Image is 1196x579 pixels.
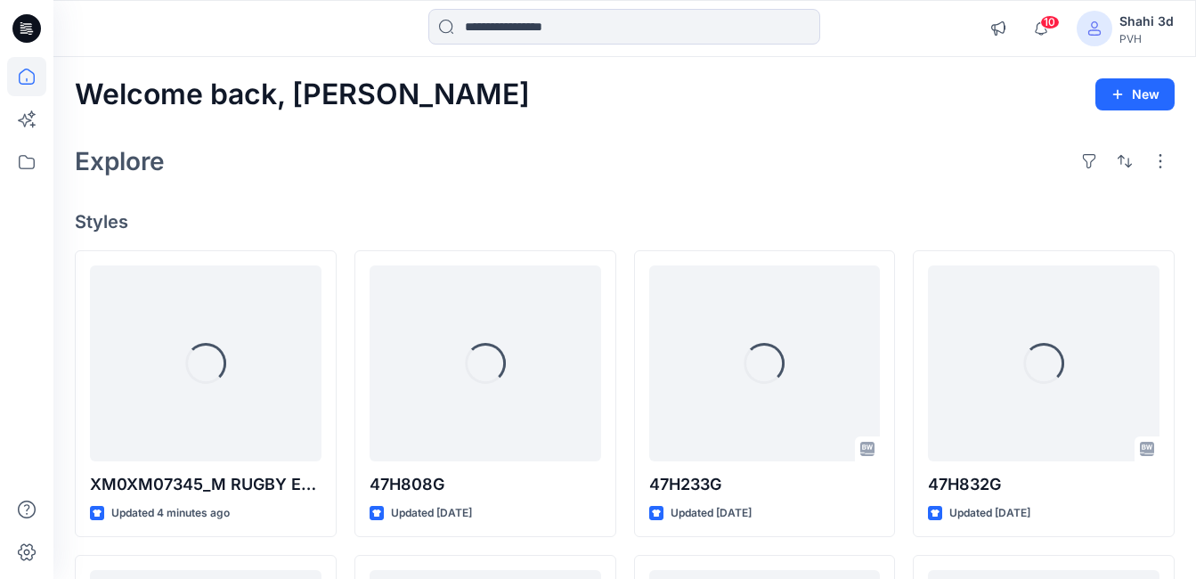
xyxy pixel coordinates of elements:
p: 47H808G [370,472,601,497]
p: Updated [DATE] [671,504,752,523]
p: XM0XM07345_M RUGBY ENG STRIPE LS POLO_PROTO_V02 [90,472,321,497]
h4: Styles [75,211,1175,232]
div: Shahi 3d [1119,11,1174,32]
h2: Welcome back, [PERSON_NAME] [75,78,530,111]
p: Updated 4 minutes ago [111,504,230,523]
p: 47H233G [649,472,881,497]
button: New [1095,78,1175,110]
p: Updated [DATE] [949,504,1030,523]
p: Updated [DATE] [391,504,472,523]
div: PVH [1119,32,1174,45]
span: 10 [1040,15,1060,29]
p: 47H832G [928,472,1159,497]
svg: avatar [1087,21,1102,36]
h2: Explore [75,147,165,175]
